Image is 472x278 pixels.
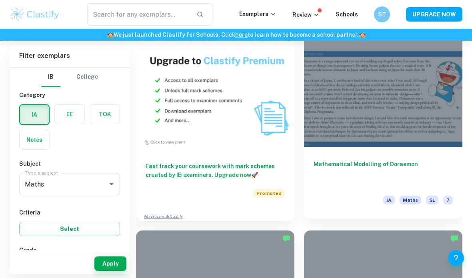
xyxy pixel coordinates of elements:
[19,246,120,254] h6: Grade
[136,30,294,149] img: Thumbnail
[90,105,120,124] button: TOK
[41,68,98,87] div: Filter type choice
[443,196,453,205] span: 7
[146,162,285,179] h6: Fast track your coursework with mark schemes created by IB examiners. Upgrade now
[19,208,120,217] h6: Criteria
[55,105,84,124] button: EE
[426,196,438,205] span: SL
[19,91,120,99] h6: Category
[378,10,387,19] h6: ST
[2,30,470,39] h6: We just launched Clastify for Schools. Click to learn how to become a school partner.
[87,3,190,26] input: Search for any exemplars...
[25,169,58,176] label: Type a subject
[107,32,114,38] span: 🏫
[235,32,248,38] a: here
[374,6,390,22] button: ST
[10,6,60,22] img: Clastify logo
[304,30,462,221] a: Mathematical Modelling of DoraemonIAMathsSL7
[400,196,421,205] span: Maths
[253,189,285,198] span: Promoted
[144,214,183,219] a: Advertise with Clastify
[282,234,290,242] img: Marked
[292,10,320,19] p: Review
[448,250,464,266] button: Help and Feedback
[20,130,49,149] button: Notes
[76,68,98,87] button: College
[314,160,453,186] h6: Mathematical Modelling of Doraemon
[19,222,120,236] button: Select
[359,32,366,38] span: 🏫
[239,10,276,18] p: Exemplars
[450,234,458,242] img: Marked
[19,159,120,168] h6: Subject
[106,179,117,190] button: Open
[10,45,130,67] h6: Filter exemplars
[336,11,358,18] a: Schools
[41,68,60,87] button: IB
[20,105,49,124] button: IA
[383,196,395,205] span: IA
[251,172,258,178] span: 🚀
[406,7,462,22] button: UPGRADE NOW
[94,256,126,271] button: Apply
